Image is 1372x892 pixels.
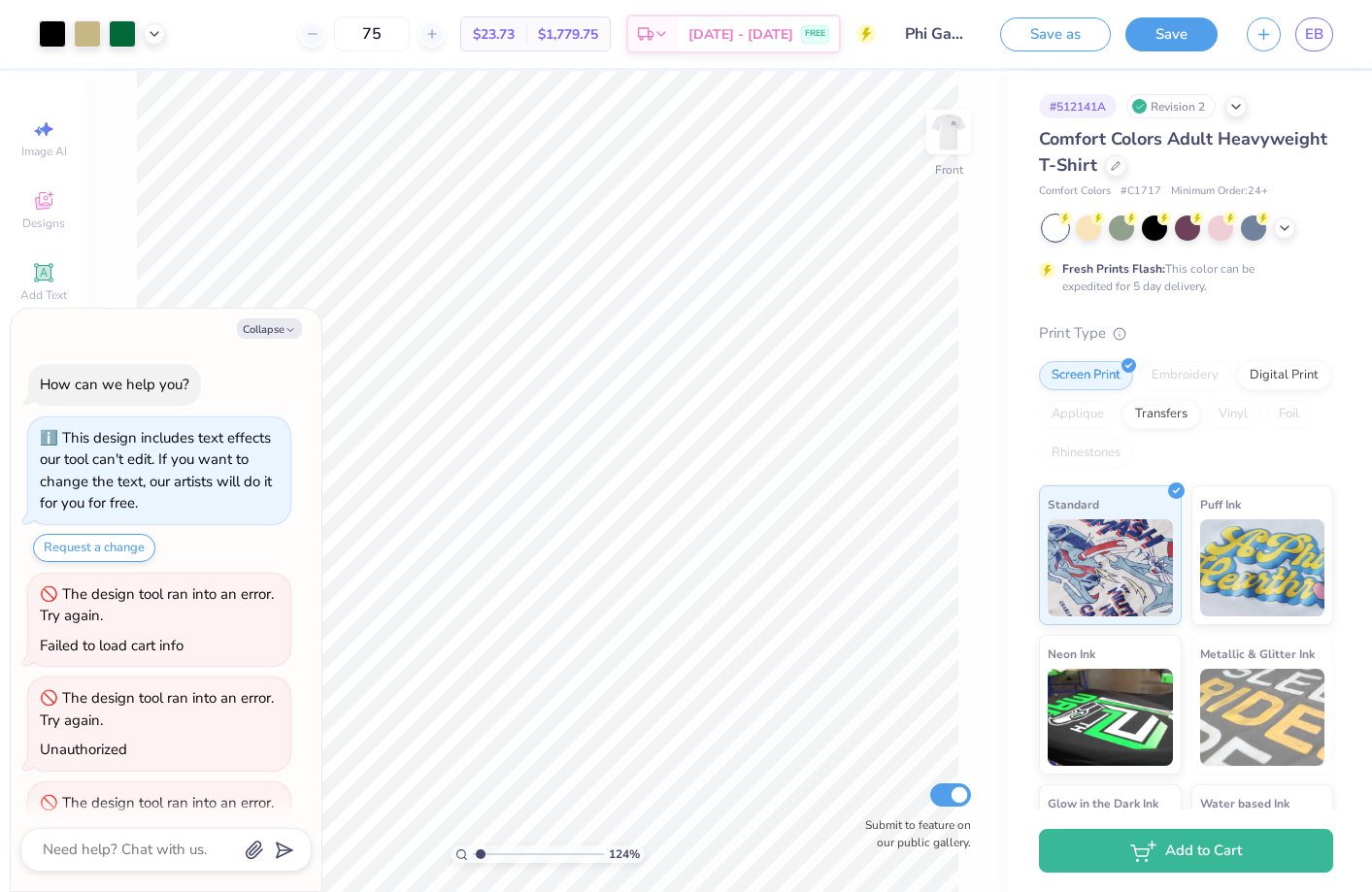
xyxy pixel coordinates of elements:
[1139,361,1231,390] div: Embroidery
[21,144,67,159] span: Image AI
[1200,494,1241,514] span: Puff Ink
[805,27,825,41] span: FREE
[890,15,986,53] input: Untitled Design
[1122,400,1200,429] div: Transfers
[473,24,515,45] span: $23.73
[1062,261,1165,277] strong: Fresh Prints Flash:
[1048,494,1099,514] span: Standard
[1048,793,1158,813] span: Glow in the Dark Ink
[40,636,184,655] div: Failed to load cart info
[1125,17,1218,51] button: Save
[1048,519,1173,616] img: Standard
[854,816,971,851] label: Submit to feature on our public gallery.
[1039,94,1117,118] div: # 512141A
[1039,361,1133,390] div: Screen Print
[1039,829,1333,873] button: Add to Cart
[1200,793,1289,813] span: Water based Ink
[1039,183,1111,200] span: Comfort Colors
[1206,400,1260,429] div: Vinyl
[334,17,410,51] input: – –
[20,287,67,303] span: Add Text
[1039,439,1133,468] div: Rhinestones
[1305,23,1323,46] span: EB
[40,740,127,759] div: Unauthorized
[1121,183,1161,200] span: # C1717
[22,215,65,231] span: Designs
[609,845,640,863] span: 124 %
[1000,17,1111,51] button: Save as
[1295,17,1333,51] a: EB
[40,428,272,513] div: This design includes text effects our tool can't edit. If you want to change the text, our artist...
[1048,669,1173,766] img: Neon Ink
[929,113,968,151] img: Front
[688,24,793,45] span: [DATE] - [DATE]
[1039,127,1327,177] span: Comfort Colors Adult Heavyweight T-Shirt
[1048,644,1095,664] span: Neon Ink
[1062,260,1301,295] div: This color can be expedited for 5 day delivery.
[1200,519,1325,616] img: Puff Ink
[1039,322,1333,345] div: Print Type
[1171,183,1268,200] span: Minimum Order: 24 +
[40,793,274,835] div: The design tool ran into an error. Try again.
[1126,94,1216,118] div: Revision 2
[1200,669,1325,766] img: Metallic & Glitter Ink
[40,688,274,730] div: The design tool ran into an error. Try again.
[237,318,302,339] button: Collapse
[33,534,155,562] button: Request a change
[1266,400,1312,429] div: Foil
[1237,361,1331,390] div: Digital Print
[538,24,598,45] span: $1,779.75
[1200,644,1315,664] span: Metallic & Glitter Ink
[40,375,189,394] div: How can we help you?
[40,584,274,626] div: The design tool ran into an error. Try again.
[935,161,963,179] div: Front
[1039,400,1117,429] div: Applique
